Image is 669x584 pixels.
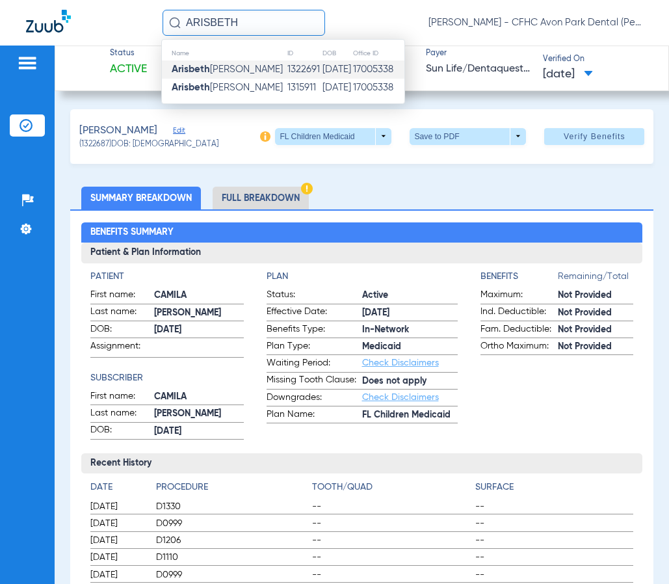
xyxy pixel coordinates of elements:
span: Not Provided [558,340,633,354]
strong: Arisbeth [172,83,210,92]
span: CAMILA [154,390,243,404]
h4: Subscriber [90,371,243,385]
span: [DATE] [90,534,145,547]
td: 1322691 [287,60,321,79]
span: [DATE] [362,306,458,320]
img: Zuub Logo [26,10,71,33]
app-breakdown-title: Date [90,481,145,499]
span: CAMILA [154,289,243,302]
span: D1330 [156,500,308,513]
span: [PERSON_NAME] [172,83,283,92]
span: -- [312,534,470,547]
span: [PERSON_NAME] - CFHC Avon Park Dental (Peds) [428,16,643,29]
h3: Recent History [81,453,642,474]
span: Remaining/Total [558,270,633,288]
img: info-icon [260,131,270,142]
span: Benefits Type: [267,323,362,338]
iframe: Chat Widget [604,522,669,584]
span: [DATE] [90,568,145,581]
span: Not Provided [558,306,633,320]
span: -- [312,500,470,513]
span: -- [475,500,633,513]
span: -- [312,568,470,581]
app-breakdown-title: Plan [267,270,458,284]
span: D1206 [156,534,308,547]
span: Maximum: [480,288,558,304]
span: -- [475,551,633,564]
span: [PERSON_NAME] [154,407,243,421]
h3: Patient & Plan Information [81,243,642,263]
span: Missing Tooth Clause: [267,373,362,389]
span: Status: [267,288,362,304]
span: Not Provided [558,289,633,302]
app-breakdown-title: Surface [475,481,633,499]
span: Does not apply [362,375,458,388]
span: D0999 [156,568,308,581]
span: -- [475,534,633,547]
span: Payer [426,48,531,60]
app-breakdown-title: Tooth/Quad [312,481,470,499]
td: 17005338 [352,79,404,97]
span: D1110 [156,551,308,564]
span: [DATE] [154,323,243,337]
span: Medicaid [362,340,458,354]
span: First name: [90,390,154,405]
span: Last name: [90,406,154,422]
span: Effective Date: [267,305,362,321]
a: Check Disclaimers [362,358,439,367]
span: Ind. Deductible: [480,305,558,321]
td: [DATE] [322,60,352,79]
th: DOB [322,46,352,60]
span: Sun Life/Dentaquest - AI [426,61,531,77]
span: Edit [173,126,185,139]
span: D0999 [156,517,308,530]
span: Plan Type: [267,339,362,355]
h4: Procedure [156,481,308,494]
h4: Tooth/Quad [312,481,470,494]
h4: Patient [90,270,243,284]
span: -- [475,568,633,581]
span: Active [110,61,147,77]
h4: Date [90,481,145,494]
span: -- [312,517,470,530]
button: FL Children Medicaid [275,128,391,145]
span: Last name: [90,305,154,321]
img: hamburger-icon [17,55,38,71]
th: Name [162,46,287,60]
span: In-Network [362,323,458,337]
span: [PERSON_NAME] [154,306,243,320]
span: Ortho Maximum: [480,339,558,355]
span: [DATE] [543,66,593,83]
li: Full Breakdown [213,187,309,209]
h4: Surface [475,481,633,494]
app-breakdown-title: Benefits [480,270,558,288]
th: ID [287,46,321,60]
input: Search for patients [163,10,325,36]
span: Active [362,289,458,302]
button: Save to PDF [410,128,526,145]
h2: Benefits Summary [81,222,642,243]
span: -- [475,517,633,530]
strong: Arisbeth [172,64,210,74]
span: Verified On [543,54,648,66]
span: -- [312,551,470,564]
span: FL Children Medicaid [362,408,458,422]
td: [DATE] [322,79,352,97]
span: [DATE] [90,500,145,513]
span: Status [110,48,147,60]
span: DOB: [90,423,154,439]
td: 1315911 [287,79,321,97]
span: Fam. Deductible: [480,323,558,338]
button: Verify Benefits [544,128,644,145]
span: [DATE] [90,517,145,530]
span: [PERSON_NAME] [79,123,157,139]
li: Summary Breakdown [81,187,201,209]
span: DOB: [90,323,154,338]
app-breakdown-title: Procedure [156,481,308,499]
a: Check Disclaimers [362,393,439,402]
span: Waiting Period: [267,356,362,372]
span: Assignment: [90,339,154,357]
h4: Benefits [480,270,558,284]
